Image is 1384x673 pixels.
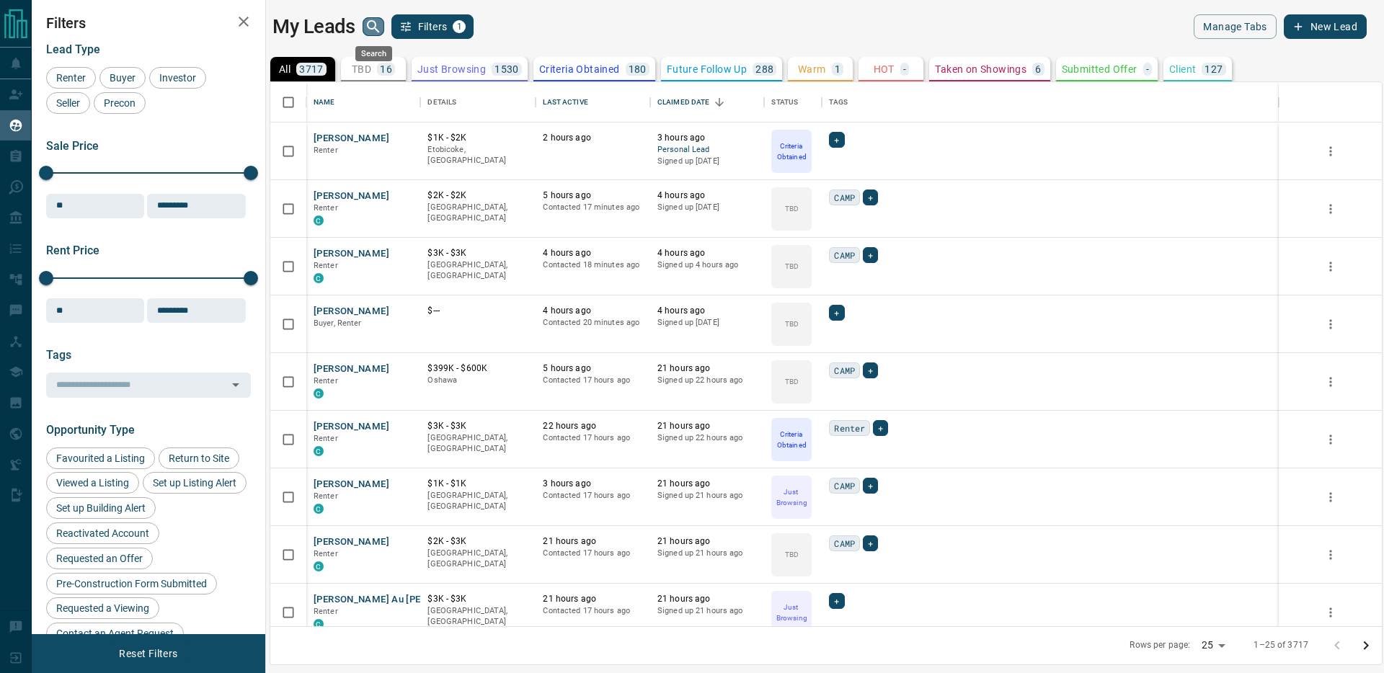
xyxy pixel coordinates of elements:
[99,67,146,89] div: Buyer
[543,202,642,213] p: Contacted 17 minutes ago
[834,421,865,435] span: Renter
[657,305,757,317] p: 4 hours ago
[314,446,324,456] div: condos.ca
[427,190,528,202] p: $2K - $2K
[834,478,855,493] span: CAMP
[51,553,148,564] span: Requested an Offer
[1146,64,1149,74] p: -
[1320,371,1341,393] button: more
[657,259,757,271] p: Signed up 4 hours ago
[834,248,855,262] span: CAMP
[427,605,528,628] p: [GEOGRAPHIC_DATA], [GEOGRAPHIC_DATA]
[314,535,389,549] button: [PERSON_NAME]
[873,420,888,436] div: +
[543,535,642,548] p: 21 hours ago
[46,597,159,619] div: Requested a Viewing
[543,259,642,271] p: Contacted 18 minutes ago
[314,478,389,491] button: [PERSON_NAME]
[543,490,642,502] p: Contacted 17 hours ago
[629,64,647,74] p: 180
[878,421,883,435] span: +
[427,202,528,224] p: [GEOGRAPHIC_DATA], [GEOGRAPHIC_DATA]
[51,72,91,84] span: Renter
[314,388,324,398] div: condos.ca
[46,14,251,32] h2: Filters
[46,43,100,56] span: Lead Type
[420,82,536,122] div: Details
[773,602,810,623] p: Just Browsing
[272,15,355,38] h1: My Leads
[785,203,799,214] p: TBD
[148,477,241,489] span: Set up Listing Alert
[657,605,757,617] p: Signed up 21 hours ago
[834,363,855,378] span: CAMP
[427,82,456,122] div: Details
[709,92,729,112] button: Sort
[657,432,757,444] p: Signed up 22 hours ago
[46,497,156,519] div: Set up Building Alert
[667,64,747,74] p: Future Follow Up
[314,247,389,261] button: [PERSON_NAME]
[868,536,873,551] span: +
[51,477,134,489] span: Viewed a Listing
[798,64,826,74] p: Warm
[755,64,773,74] p: 288
[1196,635,1230,656] div: 25
[543,190,642,202] p: 5 hours ago
[314,82,335,122] div: Name
[46,67,96,89] div: Renter
[773,486,810,508] p: Just Browsing
[355,46,392,61] div: Search
[427,478,528,490] p: $1K - $1K
[543,593,642,605] p: 21 hours ago
[1254,639,1308,651] p: 1–25 of 3717
[380,64,392,74] p: 16
[314,434,338,443] span: Renter
[94,92,146,114] div: Precon
[785,549,799,560] p: TBD
[1130,639,1190,651] p: Rows per page:
[99,97,141,109] span: Precon
[1320,256,1341,277] button: more
[51,527,154,539] span: Reactivated Account
[834,536,855,551] span: CAMP
[51,602,154,614] span: Requested a Viewing
[785,261,799,272] p: TBD
[771,82,798,122] div: Status
[657,202,757,213] p: Signed up [DATE]
[143,472,247,494] div: Set up Listing Alert
[46,573,217,594] div: Pre-Construction Form Submitted
[657,144,757,156] span: Personal Lead
[543,420,642,432] p: 22 hours ago
[657,535,757,548] p: 21 hours ago
[352,64,371,74] p: TBD
[427,548,528,570] p: [GEOGRAPHIC_DATA], [GEOGRAPHIC_DATA]
[314,203,338,213] span: Renter
[46,447,155,469] div: Favourited a Listing
[314,376,338,385] span: Renter
[1320,486,1341,508] button: more
[829,132,844,148] div: +
[46,139,99,153] span: Sale Price
[1320,544,1341,566] button: more
[650,82,764,122] div: Claimed Date
[46,548,153,569] div: Requested an Offer
[226,375,246,395] button: Open
[829,305,844,321] div: +
[863,362,878,378] div: +
[773,141,810,162] p: Criteria Obtained
[1035,64,1041,74] p: 6
[543,362,642,375] p: 5 hours ago
[868,190,873,205] span: +
[314,318,362,328] span: Buyer, Renter
[868,363,873,378] span: +
[657,190,757,202] p: 4 hours ago
[149,67,206,89] div: Investor
[785,318,799,329] p: TBD
[494,64,519,74] p: 1530
[874,64,895,74] p: HOT
[863,478,878,494] div: +
[657,156,757,167] p: Signed up [DATE]
[536,82,649,122] div: Last Active
[868,248,873,262] span: +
